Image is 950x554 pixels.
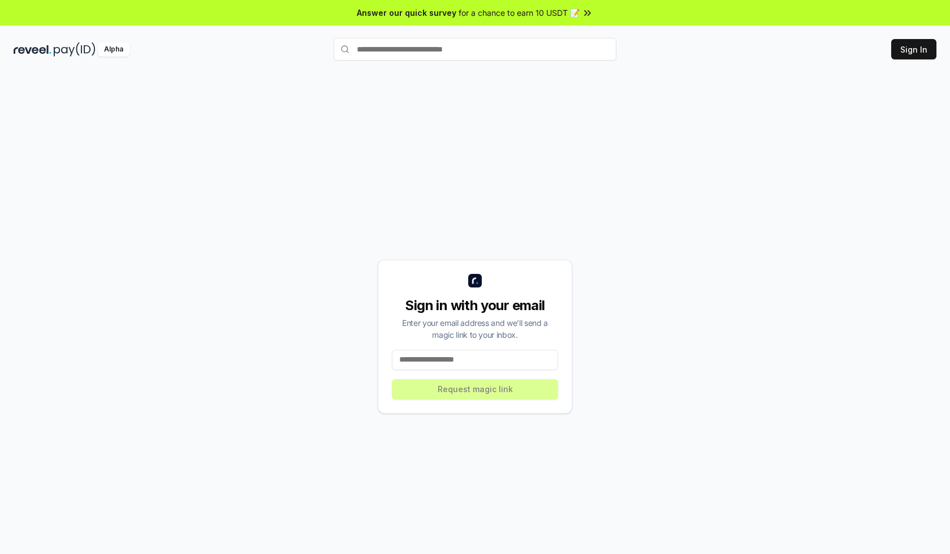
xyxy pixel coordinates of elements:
[891,39,936,59] button: Sign In
[98,42,129,57] div: Alpha
[468,274,482,287] img: logo_small
[357,7,456,19] span: Answer our quick survey
[54,42,96,57] img: pay_id
[392,297,558,315] div: Sign in with your email
[392,317,558,341] div: Enter your email address and we’ll send a magic link to your inbox.
[459,7,580,19] span: for a chance to earn 10 USDT 📝
[14,42,51,57] img: reveel_dark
